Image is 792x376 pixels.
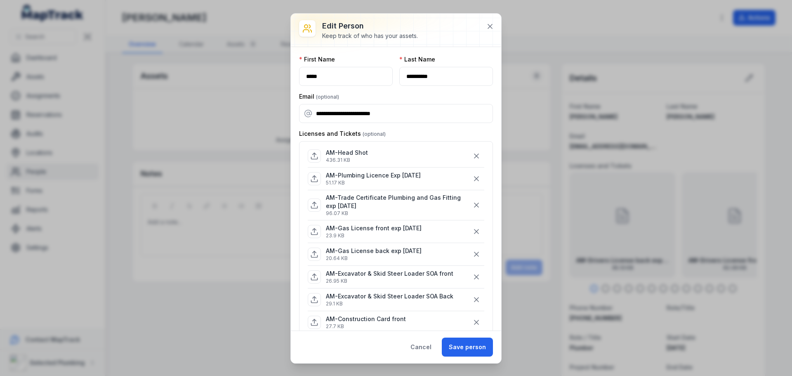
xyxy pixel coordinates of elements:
p: AM-Excavator & Skid Steer Loader SOA front [326,270,453,278]
button: Save person [442,338,493,357]
h3: Edit person [322,20,418,32]
p: 436.31 KB [326,157,368,163]
button: Cancel [403,338,438,357]
div: Keep track of who has your assets. [322,32,418,40]
label: Last Name [399,55,435,64]
label: First Name [299,55,335,64]
p: AM-Head Shot [326,149,368,157]
p: 23.9 KB [326,232,422,239]
label: Licenses and Tickets [299,130,386,138]
p: 20.64 KB [326,255,422,262]
p: 51.17 KB [326,180,421,186]
p: AM-Plumbing Licence Exp [DATE] [326,171,421,180]
p: AM-Excavator & Skid Steer Loader SOA Back [326,292,453,300]
p: AM-Gas License back exp [DATE] [326,247,422,255]
p: AM-Trade Certificate Plumbing and Gas Fitting exp [DATE] [326,194,469,210]
p: 29.1 KB [326,300,453,307]
label: Email [299,92,339,101]
p: 26.95 KB [326,278,453,284]
p: AM-Construction Card front [326,315,406,323]
p: 96.07 KB [326,210,469,217]
p: AM-Gas License front exp [DATE] [326,224,422,232]
p: 27.7 KB [326,323,406,330]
